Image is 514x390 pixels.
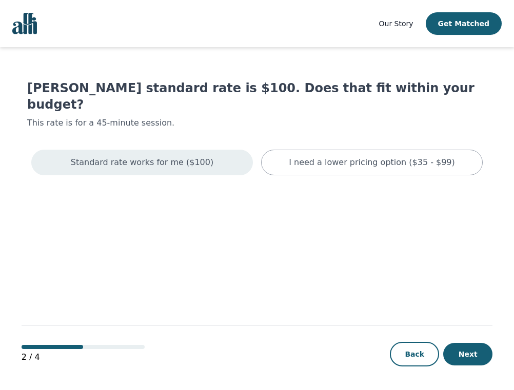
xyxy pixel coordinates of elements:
[27,117,487,129] p: This rate is for a 45-minute session.
[12,13,37,34] img: alli logo
[443,343,492,365] button: Next
[71,156,213,169] p: Standard rate works for me ($100)
[426,12,502,35] button: Get Matched
[27,80,487,113] h1: [PERSON_NAME] standard rate is $100. Does that fit within your budget?
[379,17,413,30] a: Our Story
[390,342,439,366] button: Back
[289,156,455,169] p: I need a lower pricing option ($35 - $99)
[22,351,145,363] p: 2 / 4
[379,19,413,28] span: Our Story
